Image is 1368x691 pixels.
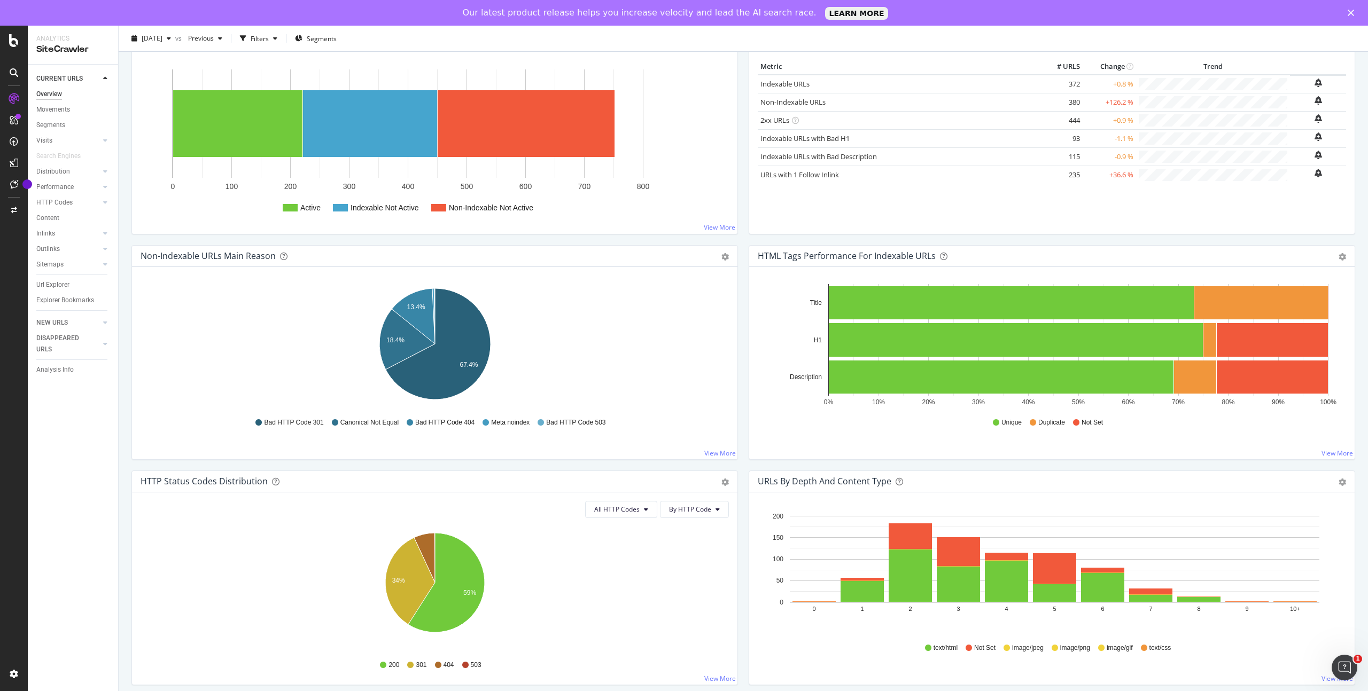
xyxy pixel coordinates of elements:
[36,244,100,255] a: Outlinks
[386,336,405,344] text: 18.4%
[36,135,100,146] a: Visits
[36,279,69,290] div: Url Explorer
[704,449,736,458] a: View More
[36,317,100,328] a: NEW URLS
[758,284,1346,408] svg: A chart.
[127,30,175,47] button: [DATE]
[758,509,1346,633] div: A chart.
[1082,418,1103,427] span: Not Set
[226,182,238,191] text: 100
[463,7,817,18] div: Our latest product release helps you increase velocity and lead the AI search race.
[175,34,184,43] span: vs
[36,135,52,146] div: Visits
[141,527,729,650] svg: A chart.
[1101,606,1104,612] text: 6
[1083,111,1136,129] td: +0.9 %
[416,661,426,670] span: 301
[773,534,783,541] text: 150
[36,197,73,208] div: HTTP Codes
[461,182,473,191] text: 500
[1315,169,1322,177] div: bell-plus
[36,182,100,193] a: Performance
[36,259,64,270] div: Sitemaps
[760,97,826,107] a: Non-Indexable URLs
[519,182,532,191] text: 600
[1012,643,1044,653] span: image/jpeg
[1083,93,1136,111] td: +126.2 %
[1022,398,1035,406] text: 40%
[974,643,996,653] span: Not Set
[810,299,822,307] text: Title
[860,606,864,612] text: 1
[760,152,877,161] a: Indexable URLs with Bad Description
[1322,674,1353,683] a: View More
[758,476,891,486] div: URLs by Depth and Content Type
[546,418,605,427] span: Bad HTTP Code 503
[1083,59,1136,75] th: Change
[36,279,111,290] a: Url Explorer
[1038,418,1065,427] span: Duplicate
[36,166,100,177] a: Distribution
[594,505,640,514] span: All HTTP Codes
[1040,129,1083,147] td: 93
[790,373,822,381] text: Description
[36,333,90,355] div: DISAPPEARED URLS
[284,182,297,191] text: 200
[1339,478,1346,486] div: gear
[1107,643,1133,653] span: image/gif
[1149,606,1152,612] text: 7
[36,89,111,100] a: Overview
[758,250,936,261] div: HTML Tags Performance for Indexable URLs
[1149,643,1171,653] span: text/css
[300,203,321,212] text: Active
[1332,655,1357,680] iframe: Intercom live chat
[773,513,783,520] text: 200
[1040,75,1083,93] td: 372
[491,418,530,427] span: Meta noindex
[1005,606,1008,612] text: 4
[721,478,729,486] div: gear
[1083,75,1136,93] td: +0.8 %
[36,213,59,224] div: Content
[1290,606,1300,612] text: 10+
[407,303,425,311] text: 13.4%
[415,418,475,427] span: Bad HTTP Code 404
[36,295,111,306] a: Explorer Bookmarks
[760,79,810,89] a: Indexable URLs
[1040,111,1083,129] td: 444
[704,223,735,232] a: View More
[141,59,729,225] div: A chart.
[36,104,70,115] div: Movements
[1083,129,1136,147] td: -1.1 %
[776,577,784,584] text: 50
[721,253,729,261] div: gear
[1315,78,1322,87] div: bell-plus
[1172,398,1185,406] text: 70%
[36,120,65,131] div: Segments
[171,182,175,191] text: 0
[141,284,729,408] svg: A chart.
[36,197,100,208] a: HTTP Codes
[1040,93,1083,111] td: 380
[141,250,276,261] div: Non-Indexable URLs Main Reason
[773,555,783,563] text: 100
[1001,418,1022,427] span: Unique
[142,34,162,43] span: 2025 Aug. 11th
[184,30,227,47] button: Previous
[251,34,269,43] div: Filters
[934,643,958,653] span: text/html
[471,661,481,670] span: 503
[824,398,834,406] text: 0%
[1348,10,1358,16] div: Close
[36,213,111,224] a: Content
[463,589,476,596] text: 59%
[184,34,214,43] span: Previous
[1136,59,1290,75] th: Trend
[36,317,68,328] div: NEW URLS
[1053,606,1056,612] text: 5
[236,30,282,47] button: Filters
[1354,655,1362,663] span: 1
